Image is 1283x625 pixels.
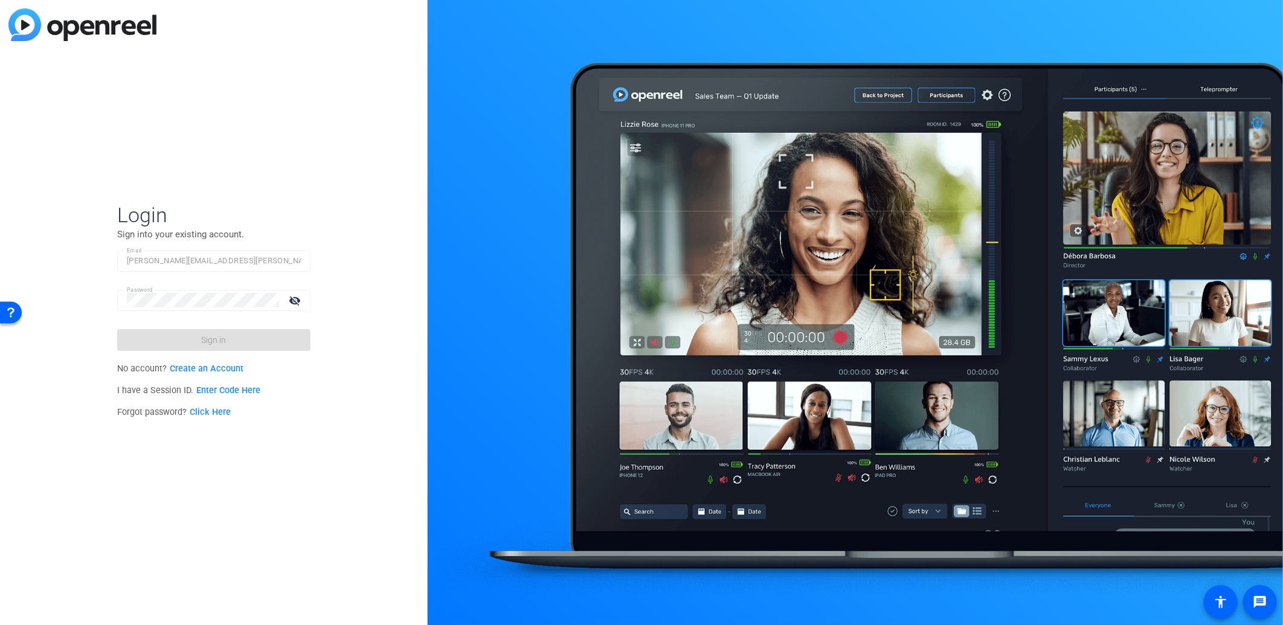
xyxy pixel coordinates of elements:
[127,287,153,293] mat-label: Password
[1253,595,1267,609] mat-icon: message
[117,202,310,228] span: Login
[281,292,310,309] mat-icon: visibility_off
[117,364,243,374] span: No account?
[8,8,156,41] img: blue-gradient.svg
[117,228,310,241] p: Sign into your existing account.
[170,364,243,374] a: Create an Account
[127,248,142,254] mat-label: Email
[117,385,260,396] span: I have a Session ID.
[117,407,231,417] span: Forgot password?
[127,254,301,268] input: Enter Email Address
[196,385,260,396] a: Enter Code Here
[1214,595,1228,609] mat-icon: accessibility
[190,407,231,417] a: Click Here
